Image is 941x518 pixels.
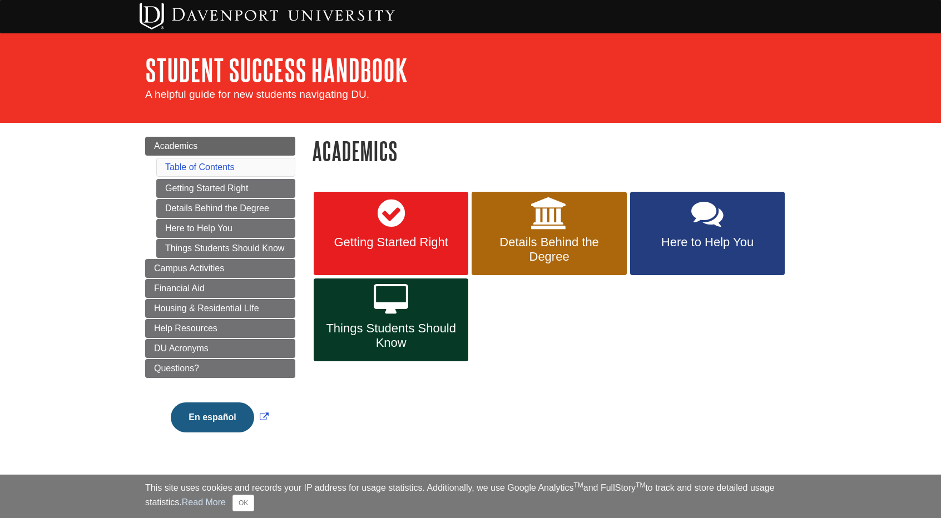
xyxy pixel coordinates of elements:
button: En español [171,402,254,432]
a: Getting Started Right [156,179,295,198]
a: Student Success Handbook [145,53,408,87]
span: A helpful guide for new students navigating DU. [145,88,369,100]
a: Things Students Should Know [314,278,468,362]
a: Table of Contents [165,162,235,172]
span: Details Behind the Degree [480,235,618,264]
a: Read More [182,497,226,507]
img: Davenport University [140,3,395,29]
span: Getting Started Right [322,235,460,250]
a: Campus Activities [145,259,295,278]
h1: Academics [312,137,796,165]
div: Guide Page Menu [145,137,295,451]
a: Link opens in new window [168,412,271,422]
span: Things Students Should Know [322,321,460,350]
a: Financial Aid [145,279,295,298]
a: Questions? [145,359,295,378]
span: Academics [154,141,197,151]
sup: TM [636,481,645,489]
div: This site uses cookies and records your IP address for usage statistics. Additionally, we use Goo... [145,481,796,511]
a: Help Resources [145,319,295,338]
sup: TM [573,481,583,489]
a: DU Acronyms [145,339,295,358]
button: Close [232,495,254,511]
a: Details Behind the Degree [472,192,626,275]
a: Academics [145,137,295,156]
span: Campus Activities [154,263,224,273]
a: Things Students Should Know [156,239,295,258]
span: Financial Aid [154,283,205,293]
span: Housing & Residential LIfe [154,303,259,313]
a: Here to Help You [630,192,785,275]
span: Questions? [154,363,199,373]
span: Help Resources [154,323,217,333]
span: Here to Help You [638,235,776,250]
a: Details Behind the Degree [156,199,295,218]
a: Here to Help You [156,219,295,238]
a: Housing & Residential LIfe [145,299,295,318]
a: Getting Started Right [314,192,468,275]
span: DU Acronyms [154,343,209,353]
